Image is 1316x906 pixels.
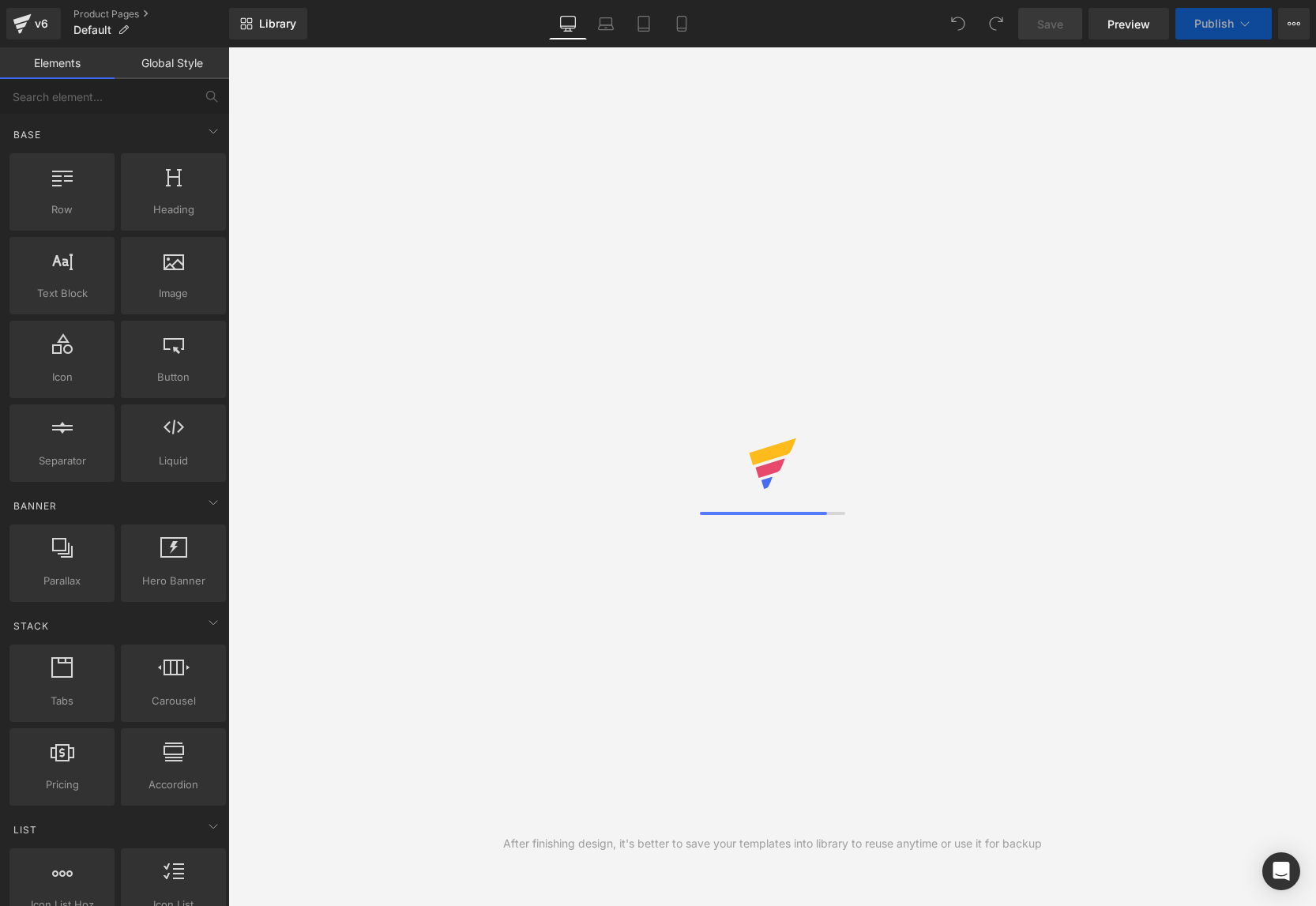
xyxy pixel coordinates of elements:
span: Carousel [126,693,221,709]
button: Redo [980,8,1012,39]
a: New Library [229,8,307,39]
div: Open Intercom Messenger [1262,852,1300,890]
a: Product Pages [73,8,229,21]
span: Library [259,17,296,31]
button: Publish [1175,8,1272,39]
span: Base [12,127,43,142]
span: Banner [12,498,58,513]
span: Button [126,369,221,385]
span: Preview [1107,16,1150,32]
button: Undo [942,8,974,39]
span: Icon [14,369,110,385]
span: Accordion [126,776,221,793]
a: v6 [6,8,61,39]
button: More [1278,8,1310,39]
span: Liquid [126,453,221,469]
span: Pricing [14,776,110,793]
span: Image [126,285,221,302]
a: Desktop [549,8,587,39]
div: After finishing design, it's better to save your templates into library to reuse anytime or use i... [503,835,1042,852]
span: Stack [12,618,51,633]
span: Hero Banner [126,573,221,589]
span: Parallax [14,573,110,589]
a: Global Style [115,47,229,79]
a: Mobile [663,8,701,39]
a: Laptop [587,8,625,39]
span: Heading [126,201,221,218]
span: Publish [1194,17,1234,30]
span: List [12,822,39,837]
a: Preview [1089,8,1169,39]
span: Save [1037,16,1063,32]
span: Separator [14,453,110,469]
span: Tabs [14,693,110,709]
span: Default [73,24,111,36]
a: Tablet [625,8,663,39]
div: v6 [32,13,51,34]
span: Row [14,201,110,218]
span: Text Block [14,285,110,302]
